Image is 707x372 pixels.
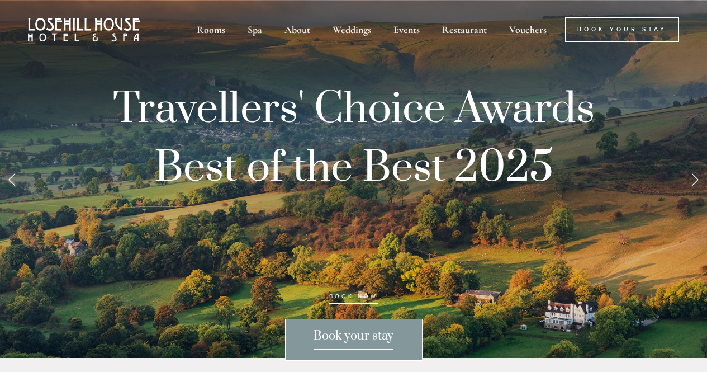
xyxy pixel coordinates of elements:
[238,17,272,42] div: Spa
[383,17,430,42] div: Events
[187,17,235,42] div: Rooms
[499,17,557,42] a: Vouchers
[329,293,377,304] a: BOOK NOW
[28,18,140,41] img: Losehill House
[565,17,679,42] a: Book Your Stay
[682,162,707,196] a: Next Slide
[322,17,381,42] div: Weddings
[432,17,497,42] div: Restaurant
[69,80,639,315] p: Travellers' Choice Awards Best of the Best 2025
[274,17,320,42] div: About
[285,319,423,361] a: Book your stay
[314,328,393,350] span: Book your stay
